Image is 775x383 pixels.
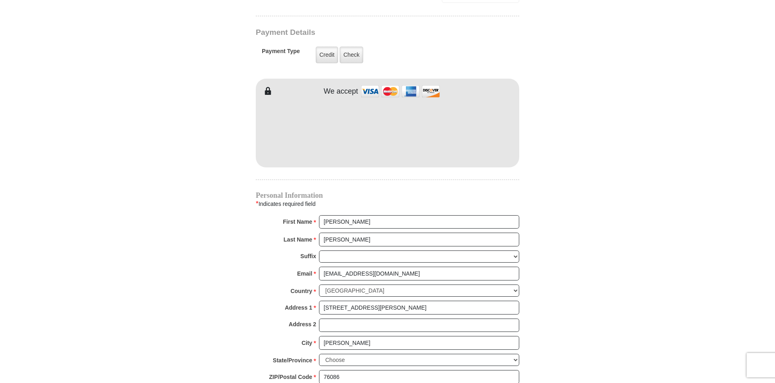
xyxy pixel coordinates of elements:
strong: Last Name [284,234,313,245]
h5: Payment Type [262,48,300,59]
h4: Personal Information [256,192,519,199]
strong: Country [291,285,313,297]
strong: ZIP/Postal Code [269,371,313,383]
strong: Address 1 [285,302,313,313]
strong: State/Province [273,355,312,366]
div: Indicates required field [256,199,519,209]
h4: We accept [324,87,358,96]
h3: Payment Details [256,28,462,37]
strong: Email [297,268,312,279]
strong: Suffix [300,250,316,262]
strong: Address 2 [289,319,316,330]
img: credit cards accepted [360,83,441,100]
strong: First Name [283,216,312,227]
strong: City [302,337,312,349]
label: Credit [316,47,338,63]
label: Check [340,47,363,63]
